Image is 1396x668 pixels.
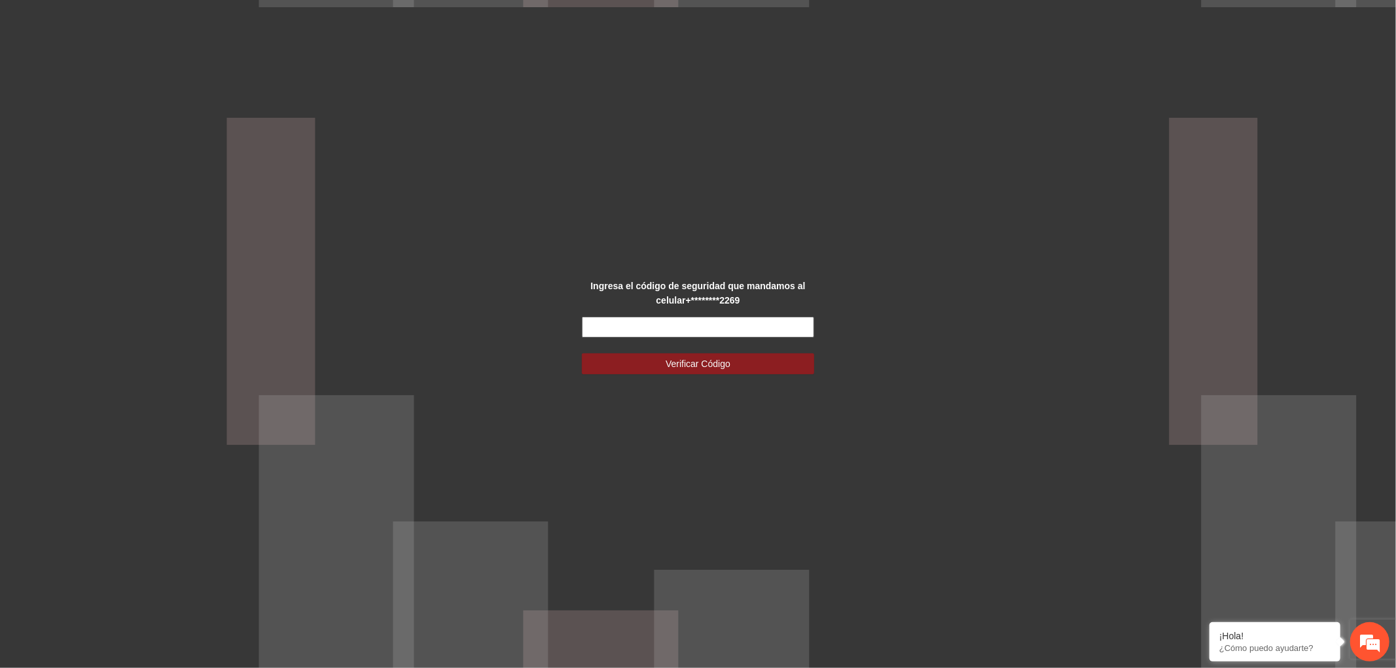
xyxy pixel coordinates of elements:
[215,7,246,38] div: Minimizar ventana de chat en vivo
[76,175,181,307] span: Estamos en línea.
[1219,643,1331,653] p: ¿Cómo puedo ayudarte?
[1219,631,1331,641] div: ¡Hola!
[68,67,220,84] div: Chatee con nosotros ahora
[666,357,730,371] span: Verificar Código
[590,281,805,306] strong: Ingresa el código de seguridad que mandamos al celular +********2269
[7,357,249,403] textarea: Escriba su mensaje y pulse “Intro”
[582,353,815,374] button: Verificar Código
